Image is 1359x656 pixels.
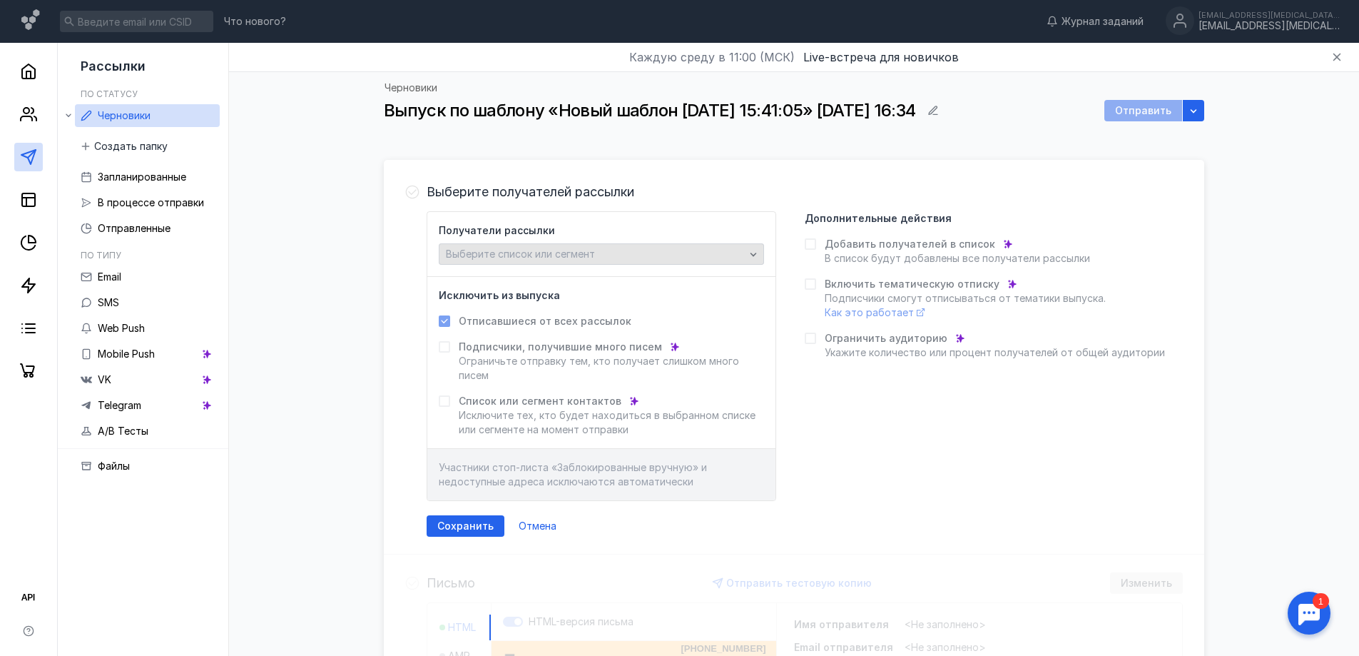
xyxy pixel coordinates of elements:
[825,277,999,291] span: Включить тематическую отписку
[32,9,49,24] div: 1
[98,425,148,437] span: A/B Тесты
[98,222,170,234] span: Отправленные
[98,373,111,385] span: VK
[81,89,138,99] h5: По статусу
[98,460,130,472] span: Файлы
[98,196,204,208] span: В процессе отправки
[98,271,121,283] span: Email
[459,314,631,328] span: Отписавшиеся от всех рассылок
[94,141,168,153] span: Создать папку
[75,420,220,443] a: A/B Тесты
[81,250,121,261] h5: По типу
[98,399,141,411] span: Telegram
[98,109,151,121] span: Черновики
[75,317,220,340] a: Web Push
[825,237,995,251] span: Добавить получателей в список
[224,16,286,26] span: Что нового?
[439,243,764,265] button: Выберите список или сегмент
[1062,14,1144,29] span: Журнал заданий
[75,191,220,214] a: В процессе отправки
[1039,14,1151,29] a: Журнал заданий
[98,322,145,334] span: Web Push
[98,171,186,183] span: Запланированные
[825,292,1106,318] span: Подписчики смогут отписываться от тематики выпуска.
[75,104,220,127] a: Черновики
[439,461,707,488] span: Участники стоп-листа «Заблокированные вручную» и недоступные адреса исключаются автоматически
[825,306,914,318] span: Как это работает
[519,520,556,533] span: Отмена
[459,355,739,381] span: Ограничьте отправку тем, кто получает слишком много писем
[825,252,1090,264] span: В список будут добавлены все получатели рассылки
[803,50,959,64] span: Live-встреча для новичков
[511,515,564,537] button: Отмена
[81,59,146,74] span: Рассылки
[75,455,220,478] a: Файлы
[75,368,220,391] a: VK
[75,217,220,240] a: Отправленные
[1198,11,1341,19] div: [EMAIL_ADDRESS][MEDICAL_DATA][DOMAIN_NAME]
[437,520,494,533] span: Сохранить
[427,185,634,199] h4: Выберите получателей рассылки
[75,266,220,288] a: Email
[427,515,504,537] button: Сохранить
[825,331,947,345] span: Ограничить аудиторию
[60,11,213,32] input: Введите email или CSID
[439,289,560,301] h4: Исключить из выпуска
[803,49,959,66] button: Live-встреча для новичков
[385,83,437,93] a: Черновики
[384,100,915,121] span: Выпуск по шаблону «Новый шаблон [DATE] 15:41:05» [DATE] 16:34
[459,340,662,354] span: Подписчики, получившие много писем
[459,409,755,435] span: Исключите тех, кто будет находиться в выбранном списке или сегменте на момент отправки
[98,348,155,360] span: Mobile Push
[75,136,175,157] button: Создать папку
[825,346,1165,358] span: Укажите количество или процент получателей от общей аудитории
[217,16,293,26] a: Что нового?
[75,166,220,188] a: Запланированные
[98,296,119,308] span: SMS
[805,212,952,224] h4: Дополнительные действия
[439,223,555,238] span: Получатели рассылки
[446,248,595,260] span: Выберите список или сегмент
[1198,20,1341,32] div: [EMAIL_ADDRESS][MEDICAL_DATA][DOMAIN_NAME]
[629,49,795,66] span: Каждую среду в 11:00 (МСК)
[825,306,925,318] a: Как это работает
[75,291,220,314] a: SMS
[75,394,220,417] a: Telegram
[459,394,621,408] span: Список или сегмент контактов
[75,343,220,365] a: Mobile Push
